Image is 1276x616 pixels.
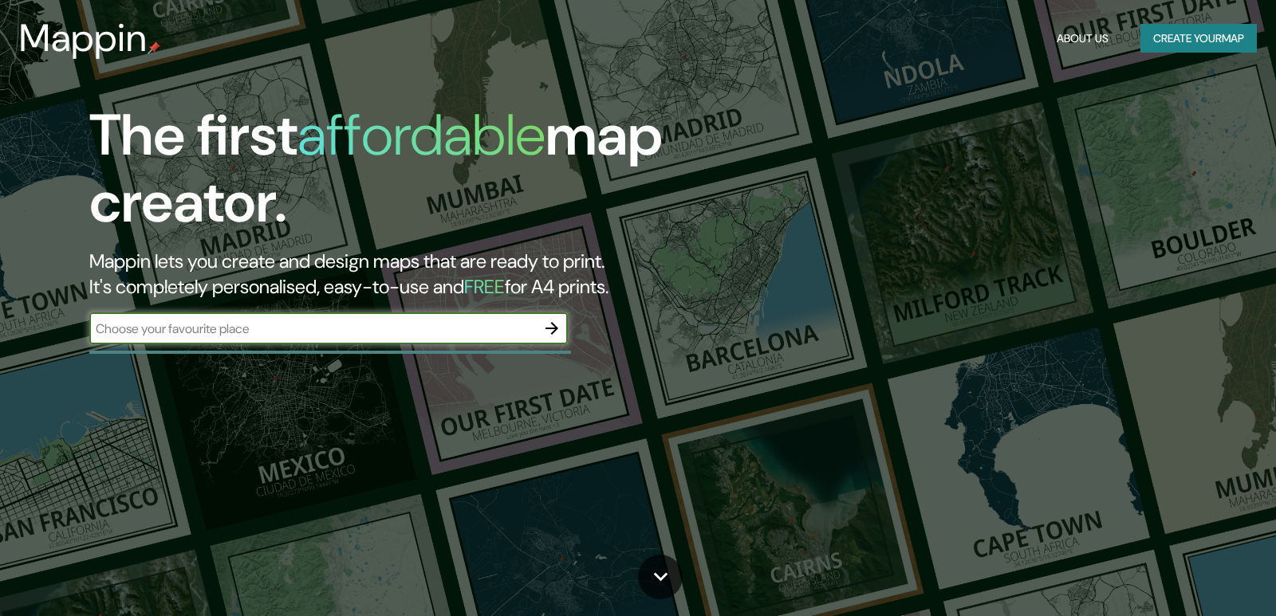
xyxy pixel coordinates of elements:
h2: Mappin lets you create and design maps that are ready to print. It's completely personalised, eas... [89,249,727,300]
h5: FREE [464,274,505,299]
h1: The first map creator. [89,102,727,249]
img: mappin-pin [148,41,160,54]
input: Choose your favourite place [89,320,536,338]
button: Create yourmap [1140,24,1257,53]
h3: Mappin [19,16,148,61]
button: About Us [1050,24,1115,53]
h1: affordable [297,98,545,172]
